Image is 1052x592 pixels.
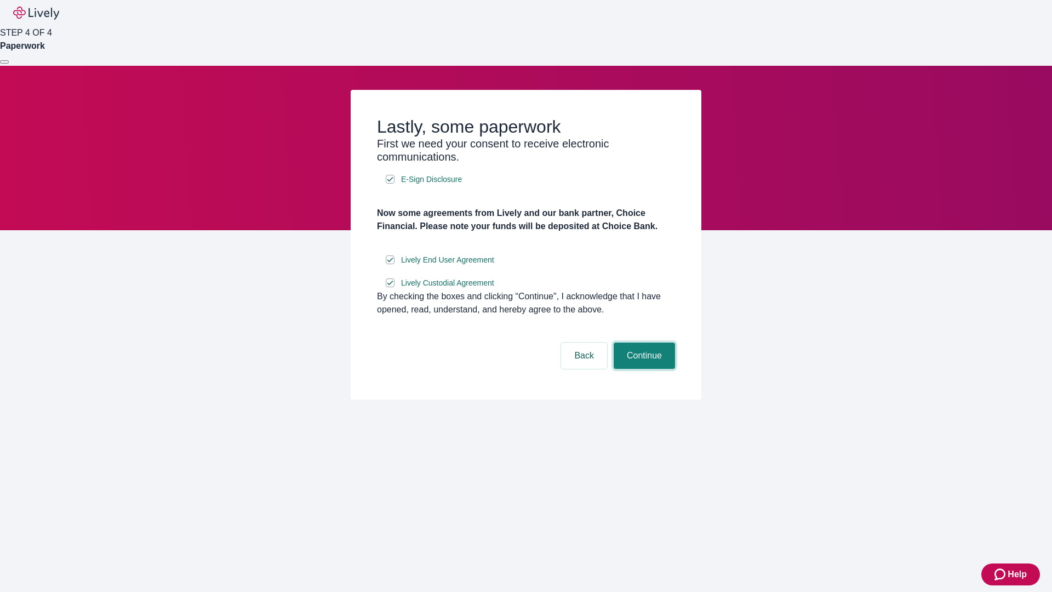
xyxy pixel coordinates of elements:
span: Help [1008,568,1027,581]
a: e-sign disclosure document [399,173,464,186]
span: Lively Custodial Agreement [401,277,494,289]
h4: Now some agreements from Lively and our bank partner, Choice Financial. Please note your funds wi... [377,207,675,233]
span: E-Sign Disclosure [401,174,462,185]
a: e-sign disclosure document [399,276,496,290]
a: e-sign disclosure document [399,253,496,267]
div: By checking the boxes and clicking “Continue", I acknowledge that I have opened, read, understand... [377,290,675,316]
h2: Lastly, some paperwork [377,116,675,137]
span: Lively End User Agreement [401,254,494,266]
button: Zendesk support iconHelp [981,563,1040,585]
button: Continue [614,343,675,369]
h3: First we need your consent to receive electronic communications. [377,137,675,163]
button: Back [561,343,607,369]
svg: Zendesk support icon [994,568,1008,581]
img: Lively [13,7,59,20]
